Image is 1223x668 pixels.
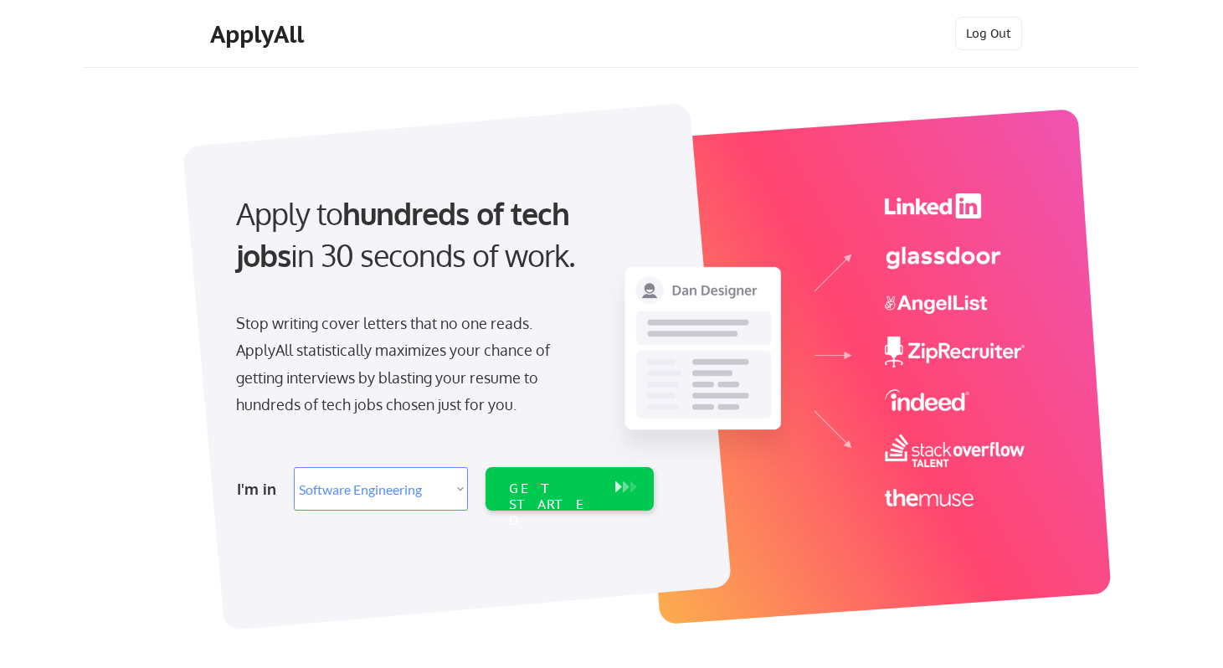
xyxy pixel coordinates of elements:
div: I'm in [237,475,284,502]
button: Log Out [955,17,1022,50]
strong: hundreds of tech jobs [236,194,577,274]
div: ApplyAll [210,20,309,49]
div: GET STARTED [509,480,599,529]
div: Apply to in 30 seconds of work. [236,193,647,277]
div: Stop writing cover letters that no one reads. ApplyAll statistically maximizes your chance of get... [236,310,580,419]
